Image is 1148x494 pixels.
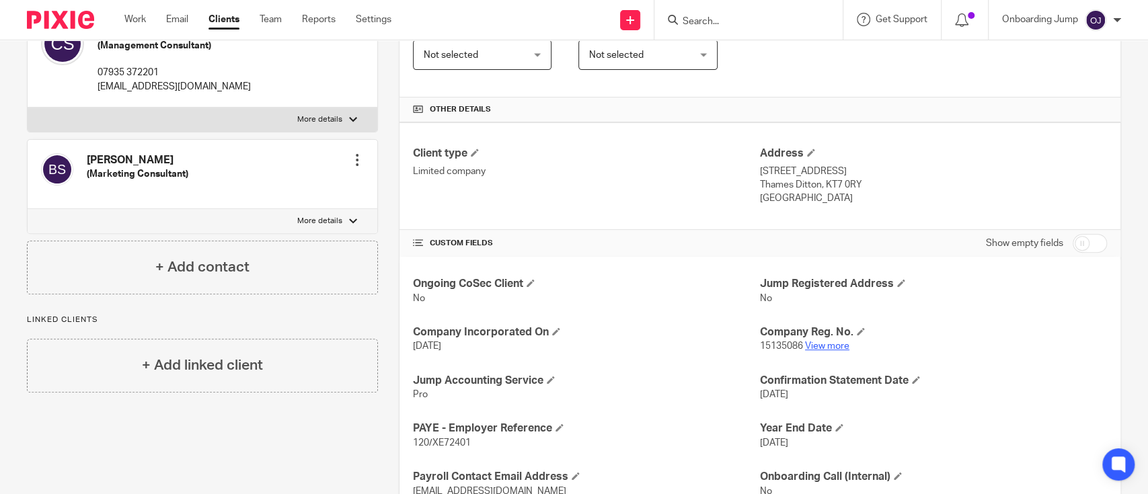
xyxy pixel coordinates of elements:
img: svg%3E [41,22,84,65]
h4: + Add contact [155,257,250,278]
h4: Jump Registered Address [760,277,1107,291]
a: Clients [208,13,239,26]
p: [STREET_ADDRESS] [760,165,1107,178]
img: Pixie [27,11,94,29]
h4: Onboarding Call (Internal) [760,470,1107,484]
a: Email [166,13,188,26]
p: More details [297,114,342,125]
a: Reports [302,13,336,26]
span: [DATE] [760,390,788,399]
h4: PAYE - Employer Reference [413,421,760,436]
p: Onboarding Jump [1002,13,1078,26]
span: Other details [430,104,491,115]
a: Team [260,13,282,26]
label: Show empty fields [986,237,1063,250]
span: Not selected [424,50,478,60]
h4: [PERSON_NAME] [87,153,188,167]
span: Pro [413,390,428,399]
h4: Jump Accounting Service [413,374,760,388]
span: [DATE] [760,438,788,448]
img: svg%3E [1085,9,1106,31]
h4: + Add linked client [142,355,263,376]
span: Get Support [876,15,927,24]
p: [GEOGRAPHIC_DATA] [760,192,1107,205]
p: Thames Ditton, KT7 0RY [760,178,1107,192]
h4: Address [760,147,1107,161]
span: 120/XE72401 [413,438,471,448]
a: Settings [356,13,391,26]
h4: Company Incorporated On [413,325,760,339]
p: Linked clients [27,315,378,325]
h5: (Management Consultant) [98,39,251,52]
p: Limited company [413,165,760,178]
span: No [760,294,772,303]
h4: Payroll Contact Email Address [413,470,760,484]
input: Search [681,16,802,28]
h4: Ongoing CoSec Client [413,277,760,291]
h4: Company Reg. No. [760,325,1107,339]
span: Not selected [589,50,644,60]
h4: Year End Date [760,421,1107,436]
a: Work [124,13,146,26]
p: 07935 372201 [98,66,251,79]
img: svg%3E [41,153,73,186]
h4: CUSTOM FIELDS [413,238,760,249]
a: View more [805,341,849,351]
span: [DATE] [413,341,441,351]
p: More details [297,216,342,227]
p: [EMAIL_ADDRESS][DOMAIN_NAME] [98,80,251,93]
span: No [413,294,425,303]
h4: Confirmation Statement Date [760,374,1107,388]
h5: (Marketing Consultant) [87,167,188,181]
span: 15135086 [760,341,803,351]
h4: Client type [413,147,760,161]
